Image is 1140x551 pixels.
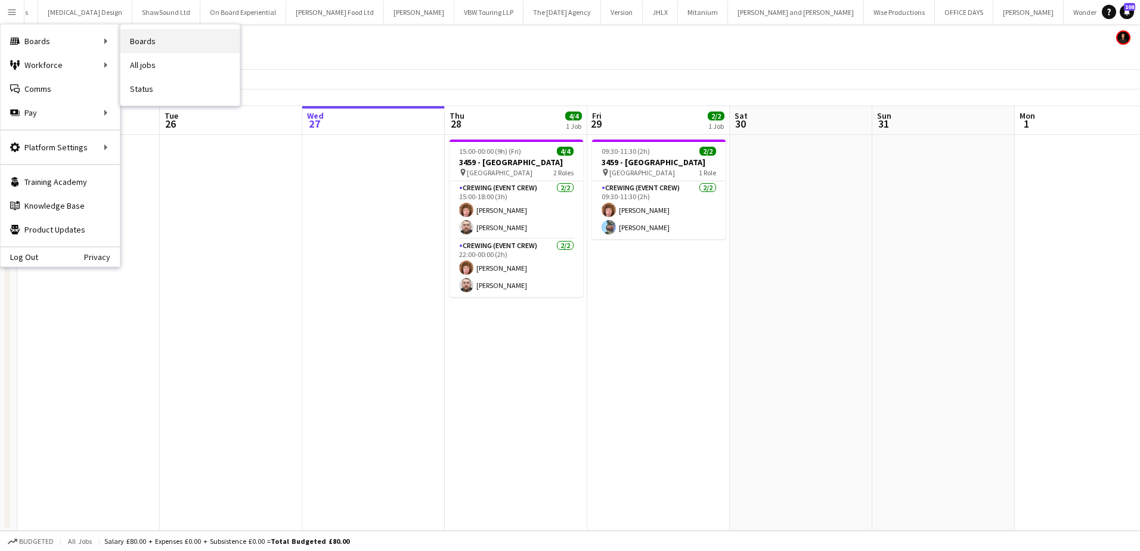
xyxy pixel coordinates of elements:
a: Product Updates [1,218,120,242]
button: [PERSON_NAME] [993,1,1064,24]
button: [PERSON_NAME] [384,1,454,24]
span: All jobs [66,537,94,546]
span: 15:00-00:00 (9h) (Fri) [459,147,521,156]
a: Boards [120,29,240,53]
button: Wonderland [1064,1,1121,24]
button: VBW Touring LLP [454,1,523,24]
span: 1 [1018,117,1035,131]
div: Pay [1,101,120,125]
button: [PERSON_NAME] Food Ltd [286,1,384,24]
div: Salary £80.00 + Expenses £0.00 + Subsistence £0.00 = [104,537,349,546]
button: OFFICE DAYS [935,1,993,24]
span: Wed [307,110,324,121]
button: [PERSON_NAME] and [PERSON_NAME] [728,1,864,24]
app-card-role: Crewing (Event Crew)2/222:00-00:00 (2h)[PERSON_NAME][PERSON_NAME] [450,239,583,297]
span: 29 [590,117,602,131]
button: [MEDICAL_DATA] Design [38,1,132,24]
a: Log Out [1,252,38,262]
app-card-role: Crewing (Event Crew)2/209:30-11:30 (2h)[PERSON_NAME][PERSON_NAME] [592,181,726,239]
a: Status [120,77,240,101]
span: 2/2 [699,147,716,156]
button: Mitanium [678,1,728,24]
button: Version [601,1,643,24]
a: 108 [1120,5,1134,19]
span: 2 Roles [553,168,574,177]
span: Sat [735,110,748,121]
a: Privacy [84,252,120,262]
span: 09:30-11:30 (2h) [602,147,650,156]
a: All jobs [120,53,240,77]
span: Sun [877,110,891,121]
span: 31 [875,117,891,131]
app-user-avatar: Ash Grimmer [1116,30,1130,45]
app-job-card: 15:00-00:00 (9h) (Fri)4/43459 - [GEOGRAPHIC_DATA] [GEOGRAPHIC_DATA]2 RolesCrewing (Event Crew)2/2... [450,140,583,297]
span: Total Budgeted £80.00 [271,537,349,546]
span: 28 [448,117,464,131]
button: On Board Experiential [200,1,286,24]
a: Comms [1,77,120,101]
span: Tue [165,110,178,121]
div: Workforce [1,53,120,77]
span: 108 [1124,3,1135,11]
div: Platform Settings [1,135,120,159]
span: 4/4 [557,147,574,156]
span: Budgeted [19,537,54,546]
button: Wise Productions [864,1,935,24]
button: The [DATE] Agency [523,1,601,24]
span: [GEOGRAPHIC_DATA] [467,168,532,177]
span: 1 Role [699,168,716,177]
span: Fri [592,110,602,121]
div: Boards [1,29,120,53]
button: JHLX [643,1,678,24]
span: 30 [733,117,748,131]
a: Training Academy [1,170,120,194]
div: 1 Job [566,122,581,131]
a: Knowledge Base [1,194,120,218]
h3: 3459 - [GEOGRAPHIC_DATA] [450,157,583,168]
app-card-role: Crewing (Event Crew)2/215:00-18:00 (3h)[PERSON_NAME][PERSON_NAME] [450,181,583,239]
span: [GEOGRAPHIC_DATA] [609,168,675,177]
h3: 3459 - [GEOGRAPHIC_DATA] [592,157,726,168]
div: 1 Job [708,122,724,131]
span: 26 [163,117,178,131]
span: Mon [1020,110,1035,121]
button: ShawSound Ltd [132,1,200,24]
button: Budgeted [6,535,55,548]
span: 4/4 [565,112,582,120]
span: 27 [305,117,324,131]
span: 2/2 [708,112,724,120]
app-job-card: 09:30-11:30 (2h)2/23459 - [GEOGRAPHIC_DATA] [GEOGRAPHIC_DATA]1 RoleCrewing (Event Crew)2/209:30-1... [592,140,726,239]
span: Thu [450,110,464,121]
